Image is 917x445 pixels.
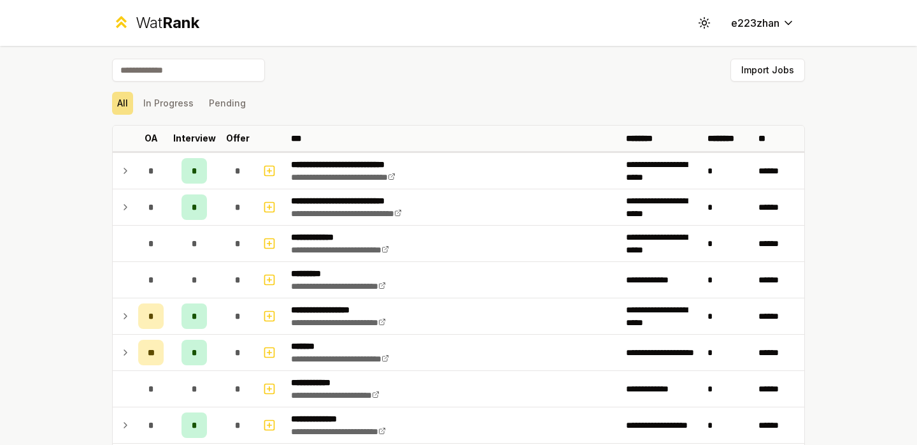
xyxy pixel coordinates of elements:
[226,132,250,145] p: Offer
[162,13,199,32] span: Rank
[138,92,199,115] button: In Progress
[173,132,216,145] p: Interview
[730,59,805,82] button: Import Jobs
[731,15,779,31] span: e223zhan
[145,132,158,145] p: OA
[112,13,199,33] a: WatRank
[721,11,805,34] button: e223zhan
[136,13,199,33] div: Wat
[204,92,251,115] button: Pending
[112,92,133,115] button: All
